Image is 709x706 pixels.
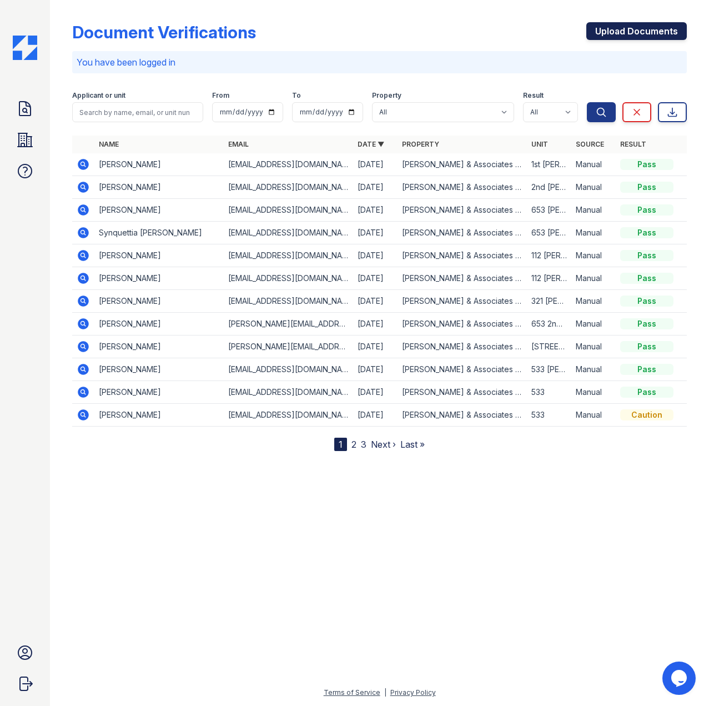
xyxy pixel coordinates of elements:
[571,176,616,199] td: Manual
[527,358,571,381] td: 533 [PERSON_NAME]
[72,91,125,100] label: Applicant or unit
[527,176,571,199] td: 2nd [PERSON_NAME] Upload
[571,313,616,336] td: Manual
[571,267,616,290] td: Manual
[571,290,616,313] td: Manual
[358,140,384,148] a: Date ▼
[94,244,224,267] td: [PERSON_NAME]
[224,176,353,199] td: [EMAIL_ADDRESS][DOMAIN_NAME]
[620,250,673,261] div: Pass
[334,438,347,451] div: 1
[527,244,571,267] td: 112 [PERSON_NAME] Zabutnoi App
[620,318,673,329] div: Pass
[620,182,673,193] div: Pass
[72,102,203,122] input: Search by name, email, or unit number
[398,313,527,336] td: [PERSON_NAME] & Associates Properties
[224,267,353,290] td: [EMAIL_ADDRESS][DOMAIN_NAME]
[527,222,571,244] td: 653 [PERSON_NAME] App
[94,290,224,313] td: [PERSON_NAME]
[398,290,527,313] td: [PERSON_NAME] & Associates Properties
[94,199,224,222] td: [PERSON_NAME]
[398,381,527,404] td: [PERSON_NAME] & Associates Properties
[72,22,256,42] div: Document Verifications
[620,273,673,284] div: Pass
[94,358,224,381] td: [PERSON_NAME]
[527,199,571,222] td: 653 [PERSON_NAME] App
[527,267,571,290] td: 112 [PERSON_NAME] App
[224,404,353,427] td: [EMAIL_ADDRESS][DOMAIN_NAME]
[571,153,616,176] td: Manual
[224,244,353,267] td: [EMAIL_ADDRESS][DOMAIN_NAME]
[402,140,439,148] a: Property
[372,91,401,100] label: Property
[351,439,356,450] a: 2
[224,153,353,176] td: [EMAIL_ADDRESS][DOMAIN_NAME]
[571,358,616,381] td: Manual
[224,381,353,404] td: [EMAIL_ADDRESS][DOMAIN_NAME]
[99,140,119,148] a: Name
[571,244,616,267] td: Manual
[398,267,527,290] td: [PERSON_NAME] & Associates Properties
[361,439,366,450] a: 3
[523,91,544,100] label: Result
[353,176,398,199] td: [DATE]
[353,336,398,358] td: [DATE]
[662,662,698,695] iframe: chat widget
[353,222,398,244] td: [DATE]
[13,36,37,60] img: CE_Icon_Blue-c292c112584629df590d857e76928e9f676e5b41ef8f769ba2f05ee15b207248.png
[94,176,224,199] td: [PERSON_NAME]
[384,688,386,697] div: |
[212,91,229,100] label: From
[400,439,425,450] a: Last »
[94,404,224,427] td: [PERSON_NAME]
[531,140,548,148] a: Unit
[620,140,646,148] a: Result
[527,290,571,313] td: 321 [PERSON_NAME] App
[571,404,616,427] td: Manual
[620,341,673,352] div: Pass
[371,439,396,450] a: Next ›
[620,296,673,307] div: Pass
[398,153,527,176] td: [PERSON_NAME] & Associates Properties
[527,313,571,336] td: 653 2nd check
[353,404,398,427] td: [DATE]
[390,688,436,697] a: Privacy Policy
[527,381,571,404] td: 533
[353,381,398,404] td: [DATE]
[527,404,571,427] td: 533
[571,336,616,358] td: Manual
[571,222,616,244] td: Manual
[94,313,224,336] td: [PERSON_NAME]
[398,222,527,244] td: [PERSON_NAME] & Associates Properties
[353,313,398,336] td: [DATE]
[224,336,353,358] td: [PERSON_NAME][EMAIL_ADDRESS][PERSON_NAME][DOMAIN_NAME]
[353,267,398,290] td: [DATE]
[398,404,527,427] td: [PERSON_NAME] & Associates Properties
[353,153,398,176] td: [DATE]
[398,336,527,358] td: [PERSON_NAME] & Associates Properties
[586,22,687,40] a: Upload Documents
[620,204,673,216] div: Pass
[77,56,682,69] p: You have been logged in
[292,91,301,100] label: To
[353,358,398,381] td: [DATE]
[224,290,353,313] td: [EMAIL_ADDRESS][DOMAIN_NAME]
[527,336,571,358] td: [STREET_ADDRESS][PERSON_NAME]
[571,381,616,404] td: Manual
[224,313,353,336] td: [PERSON_NAME][EMAIL_ADDRESS][PERSON_NAME][DOMAIN_NAME]
[398,176,527,199] td: [PERSON_NAME] & Associates Properties
[398,244,527,267] td: [PERSON_NAME] & Associates Properties
[576,140,604,148] a: Source
[353,290,398,313] td: [DATE]
[620,159,673,170] div: Pass
[228,140,249,148] a: Email
[620,387,673,398] div: Pass
[571,199,616,222] td: Manual
[527,153,571,176] td: 1st [PERSON_NAME] app
[224,358,353,381] td: [EMAIL_ADDRESS][DOMAIN_NAME]
[224,222,353,244] td: [EMAIL_ADDRESS][DOMAIN_NAME]
[94,267,224,290] td: [PERSON_NAME]
[353,199,398,222] td: [DATE]
[94,381,224,404] td: [PERSON_NAME]
[620,227,673,238] div: Pass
